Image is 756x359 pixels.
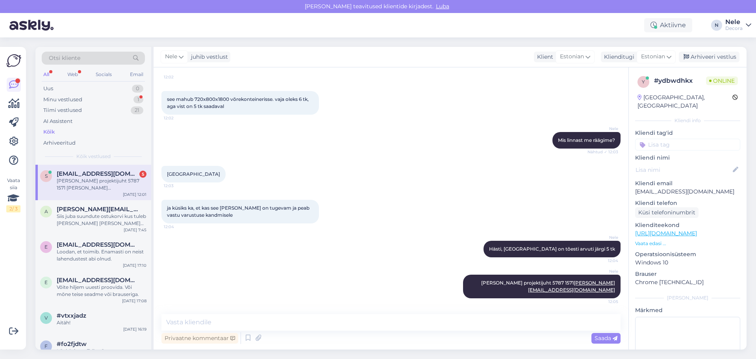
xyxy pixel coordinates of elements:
[434,3,452,10] span: Luba
[164,115,193,121] span: 12:02
[706,76,738,85] span: Online
[133,96,143,104] div: 1
[44,279,48,285] span: e
[165,52,177,61] span: Nele
[164,74,193,80] span: 12:02
[44,208,48,214] span: a
[57,340,87,348] span: #fo2fjdtw
[132,85,143,93] div: 0
[725,19,751,32] a: NeleDecora
[57,170,139,177] span: sergo.kohal@tallinnlv.ee
[635,199,740,207] p: Kliendi telefon
[636,166,731,174] input: Lisa nimi
[711,20,722,31] div: N
[595,335,617,342] span: Saada
[123,192,146,197] div: [DATE] 12:01
[123,262,146,268] div: [DATE] 17:10
[644,18,692,32] div: Aktiivne
[641,52,665,61] span: Estonian
[43,106,82,114] div: Tiimi vestlused
[66,69,80,80] div: Web
[123,326,146,332] div: [DATE] 16:19
[635,117,740,124] div: Kliendi info
[43,139,76,147] div: Arhiveeritud
[124,227,146,233] div: [DATE] 7:45
[167,96,310,109] span: see mahub 720x800x1800 võrekonteinerisse. vaja oleks 6 tk, aga vist on 5 tk saadaval
[57,206,139,213] span: andres@lahe.biz
[635,259,740,267] p: Windows 10
[635,139,740,151] input: Lisa tag
[587,149,618,155] span: Nähtud ✓ 12:03
[44,343,48,349] span: f
[6,205,20,212] div: 2 / 3
[167,205,311,218] span: ja küsiks ka, et kas see [PERSON_NAME] on tugevam ja peab vastu varustuse kandmisele
[635,294,740,301] div: [PERSON_NAME]
[45,173,48,179] span: s
[589,258,618,264] span: 12:04
[167,171,220,177] span: [GEOGRAPHIC_DATA]
[42,69,51,80] div: All
[481,280,615,293] span: [PERSON_NAME] projektijuht 5787 1571
[188,53,228,61] div: juhib vestlust
[57,177,146,192] div: [PERSON_NAME] projektijuht 5787 1571 [PERSON_NAME][EMAIL_ADDRESS][DOMAIN_NAME]
[589,268,618,274] span: Nele
[128,69,145,80] div: Email
[635,250,740,259] p: Operatsioonisüsteem
[161,333,238,344] div: Privaatne kommentaar
[635,207,699,218] div: Küsi telefoninumbrit
[589,299,618,305] span: 12:05
[489,246,615,252] span: Hästi, [GEOGRAPHIC_DATA] on tõesti arvuti järgi 5 tk
[57,248,146,262] div: Loodan, et toimib. Enamasti on neist lahendustest abi olnud.
[57,284,146,298] div: Võite hiljem uuesti proovida. Või mõne teise seadme või brauseriga.
[635,129,740,137] p: Kliendi tag'id
[94,69,113,80] div: Socials
[589,126,618,132] span: Nele
[57,241,139,248] span: eren.povel@gmail.com
[122,298,146,304] div: [DATE] 17:08
[635,221,740,229] p: Klienditeekond
[57,213,146,227] div: Siis juba suundute ostukorvi kus tuleb [PERSON_NAME] [PERSON_NAME] meetodi osas ning [PERSON_NAME...
[635,179,740,188] p: Kliendi email
[558,137,615,143] span: Mis linnast me räägime?
[57,319,146,326] div: Aitäh!
[43,117,72,125] div: AI Assistent
[43,96,82,104] div: Minu vestlused
[44,315,48,321] span: v
[725,25,743,32] div: Decora
[6,177,20,212] div: Vaata siia
[57,348,146,355] div: Mis küsimus Teil on?
[635,270,740,278] p: Brauser
[43,85,53,93] div: Uus
[76,153,111,160] span: Kõik vestlused
[164,183,193,189] span: 12:03
[635,188,740,196] p: [EMAIL_ADDRESS][DOMAIN_NAME]
[43,128,55,136] div: Kõik
[635,154,740,162] p: Kliendi nimi
[57,277,139,284] span: eren.povel@gmail.com
[635,240,740,247] p: Vaata edasi ...
[589,234,618,240] span: Nele
[139,171,146,178] div: 5
[560,52,584,61] span: Estonian
[679,52,739,62] div: Arhiveeri vestlus
[637,93,732,110] div: [GEOGRAPHIC_DATA], [GEOGRAPHIC_DATA]
[57,312,86,319] span: #vtxxjadz
[642,79,645,85] span: y
[534,53,553,61] div: Klient
[49,54,80,62] span: Otsi kliente
[601,53,634,61] div: Klienditugi
[635,306,740,314] p: Märkmed
[131,106,143,114] div: 21
[635,278,740,286] p: Chrome [TECHNICAL_ID]
[6,53,21,68] img: Askly Logo
[44,244,48,250] span: e
[654,76,706,86] div: # ydbwdhkx
[635,230,697,237] a: [URL][DOMAIN_NAME]
[725,19,743,25] div: Nele
[164,224,193,230] span: 12:04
